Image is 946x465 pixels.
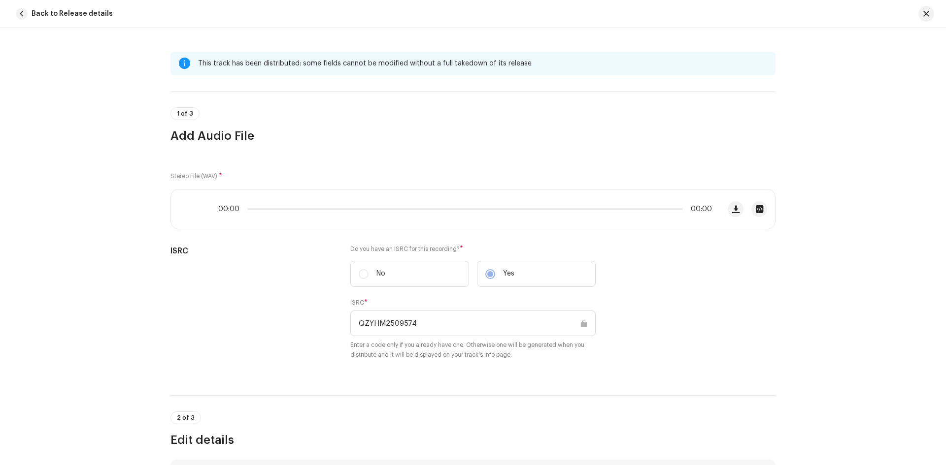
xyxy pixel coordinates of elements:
h5: ISRC [170,245,335,257]
input: ABXYZ####### [350,310,596,336]
span: 1 of 3 [177,111,193,117]
small: Enter a code only if you already have one. Otherwise one will be generated when you distribute an... [350,340,596,360]
span: 00:00 [218,205,243,213]
span: 00:00 [687,205,712,213]
p: Yes [503,269,514,279]
h3: Edit details [170,432,776,448]
h3: Add Audio File [170,128,776,144]
span: 2 of 3 [177,415,195,421]
label: ISRC [350,299,368,307]
small: Stereo File (WAV) [170,173,217,179]
p: No [376,269,385,279]
label: Do you have an ISRC for this recording? [350,245,596,253]
div: This track has been distributed: some fields cannot be modified without a full takedown of its re... [198,58,768,69]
